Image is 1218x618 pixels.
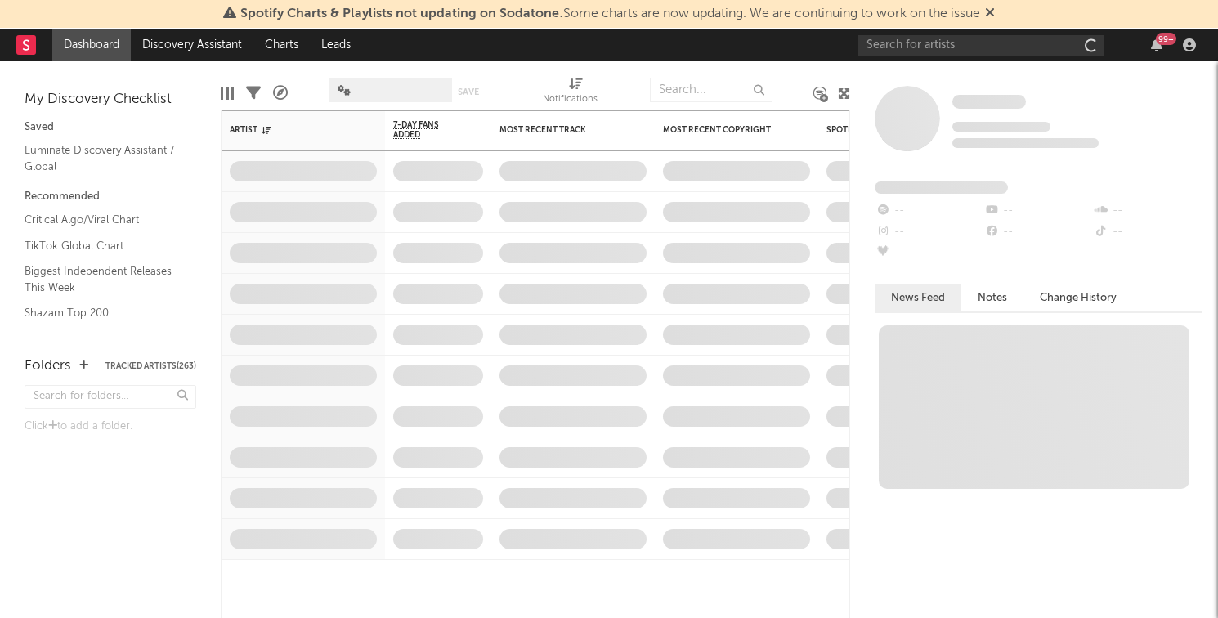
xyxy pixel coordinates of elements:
a: Dashboard [52,29,131,61]
div: My Discovery Checklist [25,90,196,110]
div: Most Recent Copyright [663,125,786,135]
button: 99+ [1151,38,1162,51]
a: Biggest Independent Releases This Week [25,262,180,296]
div: Folders [25,356,71,376]
div: Notifications (Artist) [543,90,608,110]
div: -- [875,222,983,243]
a: Critical Algo/Viral Chart [25,211,180,229]
input: Search for folders... [25,385,196,409]
a: Some Artist [952,94,1026,110]
div: Recommended [25,187,196,207]
div: Notifications (Artist) [543,69,608,117]
button: Notes [961,284,1023,311]
div: -- [875,243,983,264]
button: Save [458,87,479,96]
div: Saved [25,118,196,137]
a: TikTok Global Chart [25,237,180,255]
a: Discovery Assistant [131,29,253,61]
span: Fans Added by Platform [875,181,1008,194]
span: 0 fans last week [952,138,1099,148]
div: A&R Pipeline [273,69,288,117]
span: : Some charts are now updating. We are continuing to work on the issue [240,7,980,20]
button: Change History [1023,284,1133,311]
a: Charts [253,29,310,61]
div: Edit Columns [221,69,234,117]
div: -- [983,200,1092,222]
div: Click to add a folder. [25,417,196,437]
span: Dismiss [985,7,995,20]
button: Tracked Artists(263) [105,362,196,370]
button: News Feed [875,284,961,311]
a: Leads [310,29,362,61]
div: 99 + [1156,33,1176,45]
div: -- [875,200,983,222]
a: Luminate Discovery Assistant / Global [25,141,180,175]
input: Search... [650,78,772,102]
div: -- [1093,200,1202,222]
div: -- [1093,222,1202,243]
span: Tracking Since: [DATE] [952,122,1050,132]
div: -- [983,222,1092,243]
div: Filters [246,69,261,117]
span: Some Artist [952,95,1026,109]
span: Spotify Charts & Playlists not updating on Sodatone [240,7,559,20]
div: Most Recent Track [499,125,622,135]
span: 7-Day Fans Added [393,120,459,140]
input: Search for artists [858,35,1104,56]
div: Artist [230,125,352,135]
div: Spotify Monthly Listeners [826,125,949,135]
a: Shazam Top 200 [25,304,180,322]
